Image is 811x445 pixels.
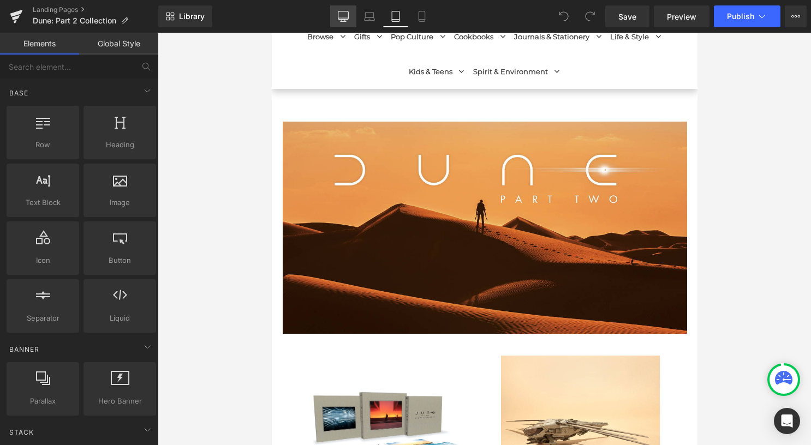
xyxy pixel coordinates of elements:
[714,5,780,27] button: Publish
[201,34,276,43] span: Spirit & Environment
[774,408,800,434] div: Open Intercom Messenger
[158,5,212,27] a: New Library
[33,16,116,25] span: Dune: Part 2 Collection
[383,5,409,27] a: Tablet
[10,197,76,208] span: Text Block
[727,12,754,21] span: Publish
[87,139,153,151] span: Heading
[356,5,383,27] a: Laptop
[137,34,181,43] span: Kids & Teens
[8,88,29,98] span: Base
[618,11,636,22] span: Save
[87,255,153,266] span: Button
[654,5,709,27] a: Preview
[10,139,76,151] span: Row
[10,395,76,407] span: Parallax
[579,5,601,27] button: Redo
[134,21,192,56] a: Kids & Teens
[8,344,40,354] span: Banner
[33,5,158,14] a: Landing Pages
[330,5,356,27] a: Desktop
[199,21,287,56] a: Spirit & Environment
[87,312,153,324] span: Liquid
[87,197,153,208] span: Image
[179,11,205,21] span: Library
[10,255,76,266] span: Icon
[87,395,153,407] span: Hero Banner
[8,427,35,437] span: Stack
[553,5,575,27] button: Undo
[667,11,696,22] span: Preview
[785,5,807,27] button: More
[79,33,158,55] a: Global Style
[10,312,76,324] span: Separator
[409,5,435,27] a: Mobile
